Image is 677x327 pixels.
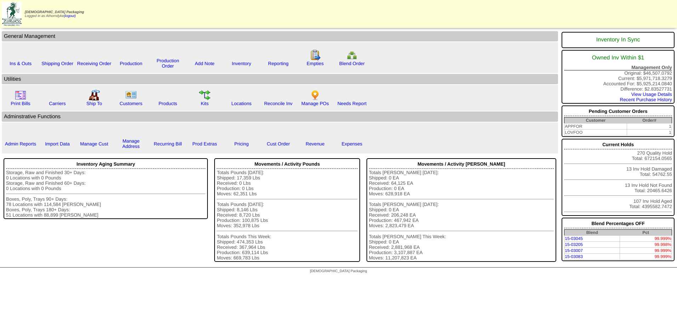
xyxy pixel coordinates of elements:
[593,8,605,20] img: line_graph.gif
[217,160,357,169] div: Movements / Activity Pounds
[309,90,321,101] img: po.png
[236,130,247,141] img: dollar.gif
[236,90,247,101] img: locations.gif
[565,248,583,253] a: 15-03007
[89,50,100,61] img: truck2.gif
[663,8,674,20] img: calendarcustomer.gif
[564,130,627,136] td: LOVFOO
[10,61,32,66] a: Ins & Outs
[655,14,661,20] img: arrowright.gif
[620,8,626,14] img: arrowleft.gif
[154,141,182,147] a: Recurring Bill
[620,236,672,242] td: 99.999%
[125,127,137,138] img: home.gif
[52,50,63,61] img: truck.gif
[620,248,672,254] td: 99.999%
[273,90,284,101] img: line_graph2.gif
[199,130,210,141] img: prodextras.gif
[77,61,111,66] a: Receiving Order
[565,242,583,247] a: 15-03205
[231,101,251,106] a: Locations
[2,111,558,122] td: Adminstrative Functions
[627,130,672,136] td: 1
[157,58,179,69] a: Production Order
[6,160,205,169] div: Inventory Aging Summary
[369,160,554,169] div: Movements / Activity [PERSON_NAME]
[162,47,173,58] img: factory.gif
[631,92,672,97] a: View Usage Details
[15,130,26,141] img: graph2.png
[11,101,30,106] a: Print Bills
[199,90,210,101] img: workflow.gif
[120,61,142,66] a: Production
[64,14,76,18] a: (logout)
[192,141,217,147] a: Prod Extras
[88,130,101,141] img: managecust.png
[564,219,672,228] div: Blend Percentages OFF
[309,130,321,141] img: pie_chart.png
[342,141,363,147] a: Expenses
[337,101,366,106] a: Needs Report
[217,170,357,260] div: Totals Pounds [DATE]: Shipped: 17,359 Lbs Received: 0 Lbs Production: 0 Lbs Moves: 62,351 Lbs Tot...
[195,61,215,66] a: Add Note
[2,2,22,26] img: zoroco-logo-small.webp
[627,117,672,124] th: Order#
[159,101,177,106] a: Products
[301,101,329,106] a: Manage POs
[628,8,639,20] img: calendarblend.gif
[620,97,672,102] a: Recent Purchase History
[580,8,591,20] img: home.gif
[49,101,66,106] a: Carriers
[162,130,173,141] img: reconcile.gif
[123,138,140,149] a: Manage Address
[655,8,661,14] img: arrowleft.gif
[562,50,675,104] div: Original: $46,507.0792 Current: $5,971,718.3279 Accounted For: $5,925,214.0840 Difference: $2.835...
[607,8,618,20] img: calendarprod.gif
[309,50,321,61] img: workorder.gif
[642,8,653,20] img: calendarinout.gif
[201,101,209,106] a: Kits
[2,31,558,41] td: General Management
[346,90,358,101] img: workflow.png
[310,269,367,273] span: [DEMOGRAPHIC_DATA] Packaging
[564,140,672,149] div: Current Holds
[52,130,63,141] img: import.gif
[6,170,205,218] div: Storage, Raw and Finished 30+ Days: 0 Locations with 0 Pounds Storage, Raw and Finished 60+ Days:...
[125,50,137,61] img: calendarprod.gif
[565,236,583,241] a: 15-03045
[234,141,249,147] a: Pricing
[620,242,672,248] td: 99.998%
[339,61,365,66] a: Blend Order
[264,101,292,106] a: Reconcile Inv
[52,90,63,101] img: truck3.gif
[564,51,672,65] div: Owned Inv Within $1
[620,230,672,236] th: Pct
[564,124,627,130] td: APPFOR
[15,90,26,101] img: invoice2.gif
[25,10,84,14] span: [DEMOGRAPHIC_DATA] Packaging
[120,101,142,106] a: Customers
[236,50,247,61] img: line_graph.gif
[15,50,26,61] img: calendarinout.gif
[89,90,100,101] img: factory2.gif
[346,50,358,61] img: network.png
[620,14,626,20] img: arrowright.gif
[306,141,324,147] a: Revenue
[125,90,137,101] img: customers.gif
[41,61,73,66] a: Shipping Order
[565,254,583,259] a: 15-03083
[564,117,627,124] th: Customer
[307,61,324,66] a: Empties
[267,141,290,147] a: Cust Order
[273,130,284,141] img: cust_order.png
[564,65,672,70] div: Management Only
[346,130,358,141] img: pie_chart2.png
[25,10,84,18] span: Logged in as Athorndyke
[564,107,672,116] div: Pending Customer Orders
[564,33,672,47] div: Inventory In Sync
[86,101,102,106] a: Ship To
[162,90,173,101] img: cabinet.gif
[232,61,251,66] a: Inventory
[627,124,672,130] td: 1
[2,74,558,84] td: Utilities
